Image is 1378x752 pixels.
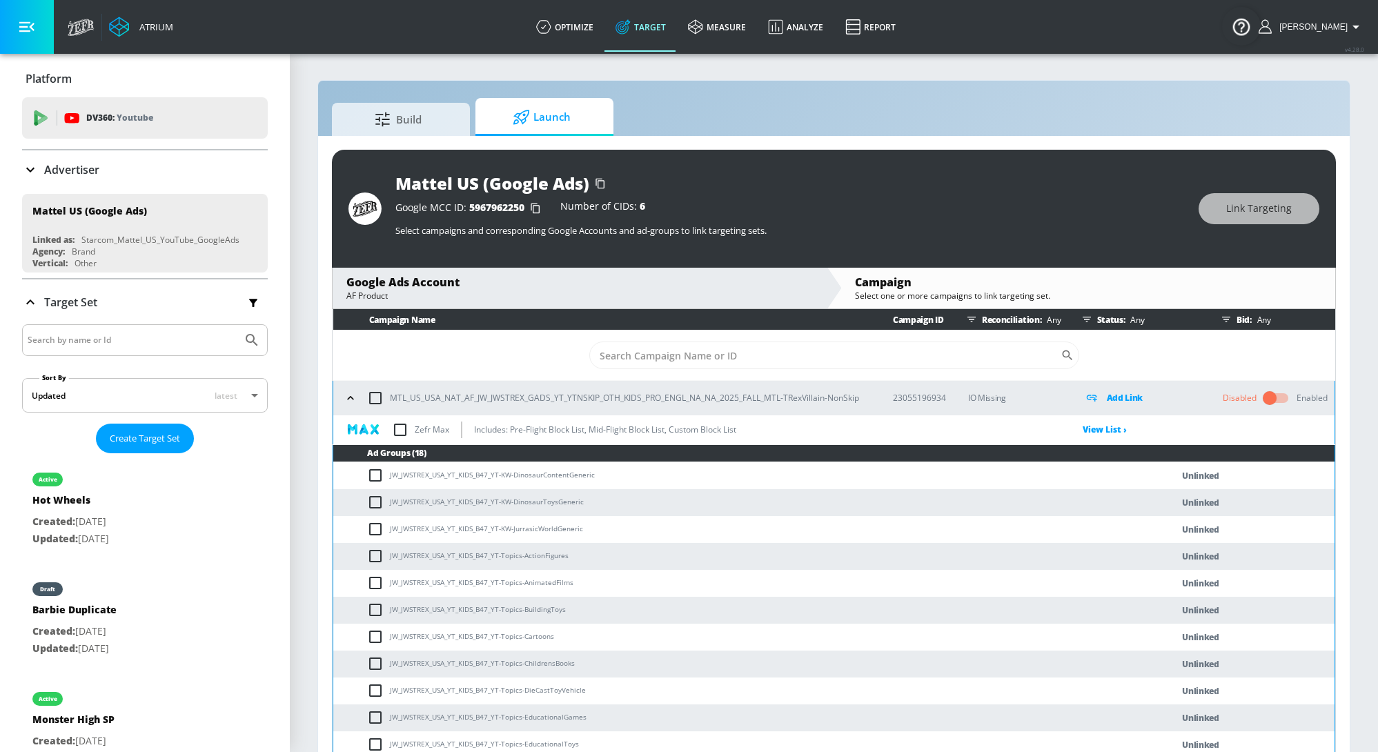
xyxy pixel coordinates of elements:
[32,603,117,623] div: Barbie Duplicate
[855,275,1321,290] div: Campaign
[44,162,99,177] p: Advertiser
[333,516,1144,543] td: JW_JWSTREX_USA_YT_KIDS_B47_YT-KW-JurrasicWorldGeneric
[32,623,117,640] p: [DATE]
[333,704,1144,731] td: JW_JWSTREX_USA_YT_KIDS_B47_YT-Topics-EducationalGames
[1083,390,1201,406] div: Add Link
[22,568,268,667] div: draftBarbie DuplicateCreated:[DATE]Updated:[DATE]
[560,201,645,215] div: Number of CIDs:
[346,290,813,301] div: AF Product
[1182,710,1219,726] p: Unlinked
[1076,309,1201,330] div: Status:
[22,194,268,273] div: Mattel US (Google Ads)Linked as:Starcom_Mattel_US_YouTube_GoogleAdsAgency:BrandVertical:Other
[40,586,55,593] div: draft
[44,295,97,310] p: Target Set
[1083,424,1127,435] a: View List ›
[855,290,1321,301] div: Select one or more campaigns to link targeting set.
[1222,7,1261,46] button: Open Resource Center
[604,2,677,52] a: Target
[333,268,827,308] div: Google Ads AccountAF Product
[333,677,1144,704] td: JW_JWSTREX_USA_YT_KIDS_B47_YT-Topics-DieCastToyVehicle
[589,342,1079,369] div: Search CID Name or Number
[469,201,524,214] span: 5967962250
[395,201,547,215] div: Google MCC ID:
[28,331,237,349] input: Search by name or Id
[415,422,449,437] p: Zefr Max
[134,21,173,33] div: Atrium
[109,17,173,37] a: Atrium
[1182,683,1219,699] p: Unlinked
[333,445,1335,462] th: Ad Groups (18)
[893,390,946,405] p: 23055196934
[390,390,859,405] p: MTL_US_USA_NAT_AF_JW_JWSTREX_GADS_YT_YTNSKIP_OTH_KIDS_PRO_ENGL_NA_NA_2025_FALL_MTL-TRexVillain-No...
[22,59,268,98] div: Platform
[1182,468,1219,484] p: Unlinked
[32,515,75,528] span: Created:
[1107,390,1143,406] p: Add Link
[1216,309,1328,330] div: Bid:
[32,204,147,217] div: Mattel US (Google Ads)
[32,257,68,269] div: Vertical:
[32,390,66,402] div: Updated
[346,275,813,290] div: Google Ads Account
[75,257,97,269] div: Other
[1182,656,1219,672] p: Unlinked
[1125,313,1144,327] p: Any
[333,597,1144,624] td: JW_JWSTREX_USA_YT_KIDS_B47_YT-Topics-BuildingToys
[640,199,645,212] span: 6
[26,71,72,86] p: Platform
[333,489,1144,516] td: JW_JWSTREX_USA_YT_KIDS_B47_YT-KW-DinosaurToysGeneric
[32,640,117,657] p: [DATE]
[1297,392,1328,404] div: Enabled
[32,624,75,637] span: Created:
[525,2,604,52] a: optimize
[333,570,1144,597] td: JW_JWSTREX_USA_YT_KIDS_B47_YT-Topics-AnimatedFilms
[677,2,757,52] a: measure
[1274,22,1348,32] span: login as: lekhraj.bhadava@zefr.com
[96,424,194,453] button: Create Target Set
[22,279,268,325] div: Target Set
[346,103,451,136] span: Build
[489,101,594,134] span: Launch
[474,422,736,437] p: Includes: Pre-Flight Block List, Mid-Flight Block List, Custom Block List
[39,695,57,702] div: active
[395,224,1185,237] p: Select campaigns and corresponding Google Accounts and ad-groups to link targeting sets.
[871,309,946,330] th: Campaign ID
[834,2,907,52] a: Report
[32,246,65,257] div: Agency:
[32,733,115,750] p: [DATE]
[22,459,268,557] div: activeHot WheelsCreated:[DATE]Updated:[DATE]
[1041,313,1061,327] p: Any
[333,462,1144,489] td: JW_JWSTREX_USA_YT_KIDS_B47_YT-KW-DinosaurContentGeneric
[333,624,1144,651] td: JW_JWSTREX_USA_YT_KIDS_B47_YT-Topics-Cartoons
[72,246,95,257] div: Brand
[32,234,75,246] div: Linked as:
[395,172,589,195] div: Mattel US (Google Ads)
[1182,548,1219,564] p: Unlinked
[32,493,109,513] div: Hot Wheels
[968,390,1061,406] p: IO Missing
[32,734,75,747] span: Created:
[32,642,78,655] span: Updated:
[961,309,1061,330] div: Reconciliation:
[1182,522,1219,537] p: Unlinked
[110,431,180,446] span: Create Target Set
[1182,629,1219,645] p: Unlinked
[1252,313,1271,327] p: Any
[333,309,871,330] th: Campaign Name
[32,531,109,548] p: [DATE]
[32,713,115,733] div: Monster High SP
[589,342,1061,369] input: Search Campaign Name or ID
[333,651,1144,677] td: JW_JWSTREX_USA_YT_KIDS_B47_YT-Topics-ChildrensBooks
[39,476,57,483] div: active
[22,97,268,139] div: DV360: Youtube
[86,110,153,126] p: DV360:
[333,543,1144,570] td: JW_JWSTREX_USA_YT_KIDS_B47_YT-Topics-ActionFigures
[22,150,268,189] div: Advertiser
[81,234,239,246] div: Starcom_Mattel_US_YouTube_GoogleAds
[1345,46,1364,53] span: v 4.28.0
[117,110,153,125] p: Youtube
[757,2,834,52] a: Analyze
[1223,392,1257,404] div: Disabled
